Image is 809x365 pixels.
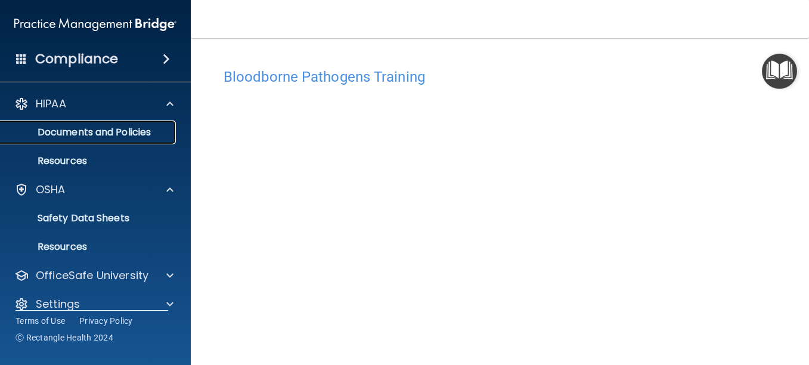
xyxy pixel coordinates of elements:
[16,332,113,344] span: Ⓒ Rectangle Health 2024
[36,297,80,311] p: Settings
[14,182,173,197] a: OSHA
[762,54,797,89] button: Open Resource Center
[36,97,66,111] p: HIPAA
[14,297,173,311] a: Settings
[8,241,171,253] p: Resources
[35,51,118,67] h4: Compliance
[36,268,148,283] p: OfficeSafe University
[36,182,66,197] p: OSHA
[14,268,173,283] a: OfficeSafe University
[14,13,176,36] img: PMB logo
[224,69,776,85] h4: Bloodborne Pathogens Training
[8,155,171,167] p: Resources
[8,212,171,224] p: Safety Data Sheets
[14,97,173,111] a: HIPAA
[8,126,171,138] p: Documents and Policies
[79,315,133,327] a: Privacy Policy
[16,315,65,327] a: Terms of Use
